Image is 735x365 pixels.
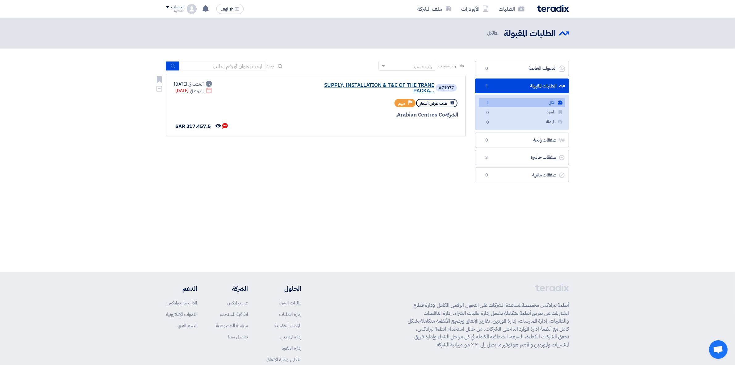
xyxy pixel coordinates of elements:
a: الطلبات المقبولة1 [475,79,569,94]
a: عن تيرادكس [227,299,248,306]
span: 0 [483,66,490,72]
a: صفقات ملغية0 [475,168,569,183]
div: رتب حسب [414,63,432,70]
a: ملف الشركة [412,2,456,16]
a: SUPPLY, INSTALLATION & T&C OF THE TRANE PACKA... [311,83,434,94]
a: لماذا تختار تيرادكس [167,299,197,306]
a: سياسة الخصوصية [216,322,248,329]
a: المميزة [479,108,565,117]
span: إنتهت في [190,87,203,94]
div: Ayman [166,10,184,13]
p: أنظمة تيرادكس مخصصة لمساعدة الشركات على التحول الرقمي الكامل لإدارة قطاع المشتريات عن طريق أنظمة ... [408,301,569,349]
input: ابحث بعنوان أو رقم الطلب [179,62,266,71]
div: Arabian Centres Co. [310,111,458,119]
div: الحساب [171,5,184,10]
a: المزادات العكسية [274,322,301,329]
div: [DATE] [174,81,212,87]
span: 0 [484,119,491,126]
div: Open chat [709,340,728,359]
div: #71077 [439,86,454,90]
a: صفقات رابحة0 [475,133,569,148]
a: إدارة الطلبات [279,311,301,318]
button: English [216,4,244,14]
a: صفقات خاسرة3 [475,150,569,165]
a: إدارة الموردين [280,333,301,340]
a: التقارير وإدارة الإنفاق [266,356,301,363]
span: طلب عرض أسعار [420,100,447,106]
span: رتب حسب [438,63,456,69]
a: الكل [479,98,565,107]
span: 0 [483,172,490,178]
a: الندوات الإلكترونية [166,311,197,318]
span: بحث [266,63,274,69]
span: مهم [398,100,405,106]
img: Teradix logo [537,5,569,12]
a: اتفاقية المستخدم [220,311,248,318]
span: الكل [487,30,499,37]
a: تواصل معنا [228,333,248,340]
li: الدعم [166,284,197,293]
span: 0 [483,137,490,143]
img: profile_test.png [187,4,197,14]
a: الدعم الفني [177,322,197,329]
span: SAR 317,457.5 [175,123,211,130]
div: [DATE] [175,87,212,94]
li: الحلول [266,284,301,293]
li: الشركة [216,284,248,293]
h2: الطلبات المقبولة [504,28,556,40]
span: 0 [484,110,491,116]
span: 3 [483,155,490,161]
span: 1 [484,100,491,107]
a: طلبات الشراء [279,299,301,306]
span: 1 [495,30,498,36]
span: English [220,7,233,11]
a: إدارة العقود [282,345,301,351]
span: أنشئت في [188,81,203,87]
a: المهملة [479,117,565,126]
a: الطلبات [494,2,529,16]
a: الأوردرات [456,2,494,16]
a: الدعوات الخاصة0 [475,61,569,76]
span: 1 [483,83,490,89]
span: الشركة [445,111,458,119]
